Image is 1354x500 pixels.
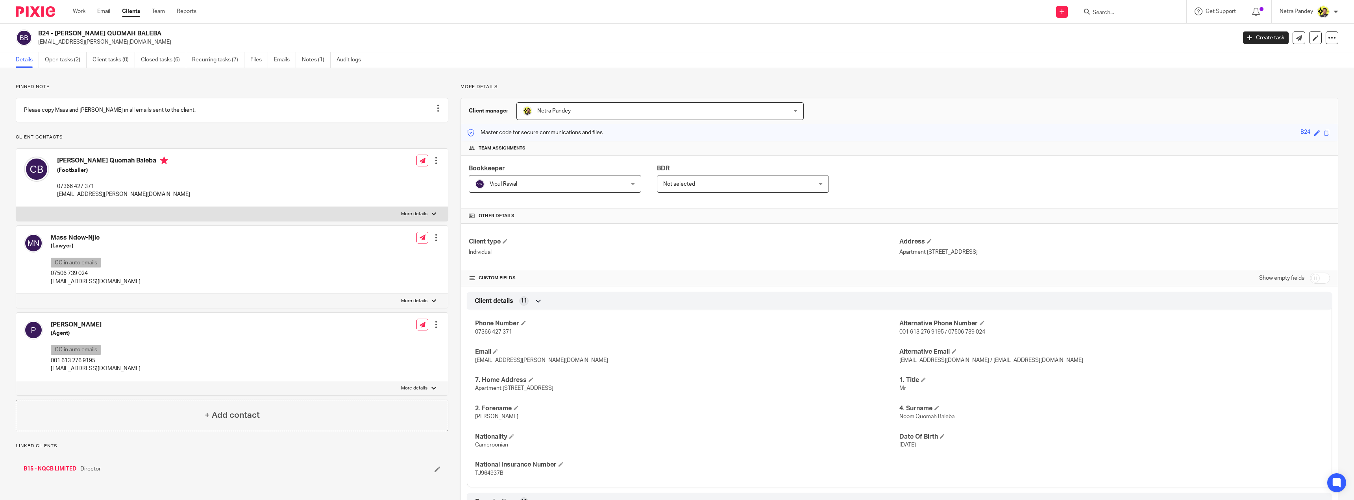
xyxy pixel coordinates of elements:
h4: Nationality [475,433,899,441]
h4: National Insurance Number [475,461,899,469]
img: svg%3E [16,30,32,46]
span: Team assignments [479,145,525,151]
p: More details [461,84,1338,90]
a: Audit logs [337,52,367,68]
span: Noom Quomah Baleba [899,414,954,419]
h3: Client manager [469,107,509,115]
a: Client tasks (0) [92,52,135,68]
p: Apartment [STREET_ADDRESS] [899,248,1330,256]
p: More details [401,298,427,304]
span: [DATE] [899,442,916,448]
span: Client details [475,297,513,305]
input: Search [1092,9,1163,17]
span: 07366 427 371 [475,329,512,335]
p: Client contacts [16,134,448,140]
h4: Date Of Birth [899,433,1324,441]
h4: Alternative Email [899,348,1324,356]
span: [EMAIL_ADDRESS][DOMAIN_NAME] / [EMAIL_ADDRESS][DOMAIN_NAME] [899,358,1083,363]
img: Pixie [16,6,55,17]
a: Work [73,7,85,15]
span: [PERSON_NAME] [475,414,518,419]
span: Cameroonian [475,442,508,448]
p: [EMAIL_ADDRESS][DOMAIN_NAME] [51,278,141,286]
img: svg%3E [24,234,43,253]
a: Files [250,52,268,68]
h4: 1. Title [899,376,1324,384]
span: Other details [479,213,514,219]
span: 001 613 276 9195 / 07506 739 024 [899,329,985,335]
h4: Mass Ndow-Njie [51,234,141,242]
a: Closed tasks (6) [141,52,186,68]
span: Not selected [663,181,695,187]
p: 07366 427 371 [57,183,190,190]
a: Emails [274,52,296,68]
a: Reports [177,7,196,15]
span: [EMAIL_ADDRESS][PERSON_NAME][DOMAIN_NAME] [475,358,608,363]
img: svg%3E [475,179,485,189]
h4: Address [899,238,1330,246]
h5: (Footballer) [57,166,190,174]
h4: 4. Surname [899,404,1324,413]
span: 11 [521,297,527,305]
p: 001 613 276 9195 [51,357,141,365]
a: Team [152,7,165,15]
img: svg%3E [24,321,43,339]
p: CC in auto emails [51,345,101,355]
span: Director [80,465,101,473]
label: Show empty fields [1259,274,1304,282]
a: Recurring tasks (7) [192,52,244,68]
h2: B24 - [PERSON_NAME] QUOMAH BALEBA [38,30,993,38]
span: Mr [899,386,906,391]
span: Apartment [STREET_ADDRESS] [475,386,553,391]
img: Netra-New-Starbridge-Yellow.jpg [523,106,532,116]
p: 07506 739 024 [51,269,141,277]
p: Pinned note [16,84,448,90]
h4: Alternative Phone Number [899,319,1324,328]
h4: Client type [469,238,899,246]
h4: Phone Number [475,319,899,328]
div: B24 [1300,128,1310,137]
h4: 2. Forename [475,404,899,413]
a: Open tasks (2) [45,52,87,68]
h4: Email [475,348,899,356]
h4: [PERSON_NAME] [51,321,141,329]
p: [EMAIL_ADDRESS][PERSON_NAME][DOMAIN_NAME] [57,190,190,198]
img: svg%3E [24,157,49,182]
span: Vipul Rawal [490,181,517,187]
a: Clients [122,7,140,15]
span: Netra Pandey [537,108,571,114]
a: Email [97,7,110,15]
img: Netra-New-Starbridge-Yellow.jpg [1317,6,1330,18]
p: Linked clients [16,443,448,449]
a: Create task [1243,31,1289,44]
span: Bookkeeper [469,165,505,172]
h4: CUSTOM FIELDS [469,275,899,281]
a: Notes (1) [302,52,331,68]
h4: + Add contact [205,409,260,421]
p: Netra Pandey [1280,7,1313,15]
p: Individual [469,248,899,256]
p: More details [401,211,427,217]
p: [EMAIL_ADDRESS][PERSON_NAME][DOMAIN_NAME] [38,38,1231,46]
h5: (Agent) [51,329,141,337]
p: CC in auto emails [51,258,101,268]
span: Get Support [1206,9,1236,14]
span: TJ964937B [475,470,503,476]
h5: (Lawyer) [51,242,141,250]
a: B15 - NQCB LIMITED [24,465,76,473]
span: BDR [657,165,670,172]
p: [EMAIL_ADDRESS][DOMAIN_NAME] [51,365,141,373]
a: Details [16,52,39,68]
p: More details [401,385,427,391]
p: Master code for secure communications and files [467,129,603,137]
h4: 7. Home Address [475,376,899,384]
h4: [PERSON_NAME] Quomah Baleba [57,157,190,166]
i: Primary [160,157,168,164]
